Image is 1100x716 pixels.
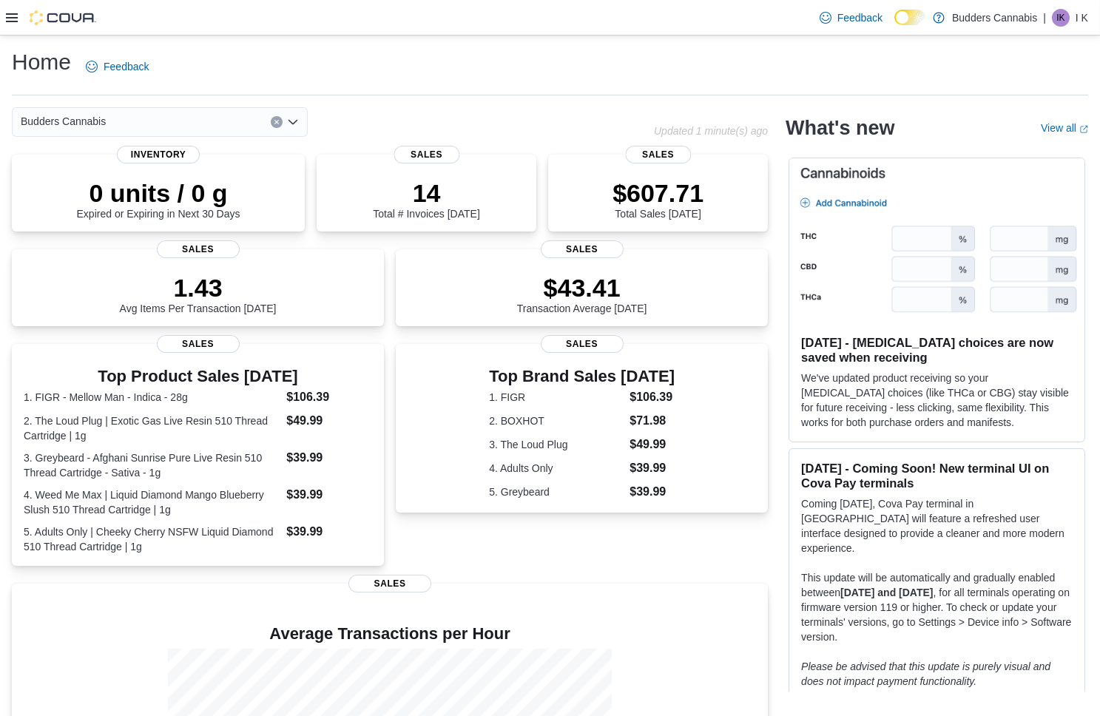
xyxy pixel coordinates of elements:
p: $607.71 [613,178,703,208]
dt: 1. FIGR - Mellow Man - Indica - 28g [24,390,280,405]
strong: [DATE] and [DATE] [840,587,933,598]
h1: Home [12,47,71,77]
a: View allExternal link [1041,122,1088,134]
dd: $39.99 [286,523,372,541]
div: Transaction Average [DATE] [517,273,647,314]
dd: $106.39 [286,388,372,406]
p: I K [1076,9,1088,27]
dt: 5. Adults Only | Cheeky Cherry NSFW Liquid Diamond 510 Thread Cartridge | 1g [24,524,280,554]
p: Coming [DATE], Cova Pay terminal in [GEOGRAPHIC_DATA] will feature a refreshed user interface des... [801,496,1073,555]
span: Sales [348,575,431,592]
a: Feedback [80,52,155,81]
span: Budders Cannabis [21,112,106,130]
p: 14 [373,178,479,208]
h4: Average Transactions per Hour [24,625,756,643]
dd: $39.99 [630,459,675,477]
dt: 3. Greybeard - Afghani Sunrise Pure Live Resin 510 Thread Cartridge - Sativa - 1g [24,450,280,480]
dd: $39.99 [630,483,675,501]
h3: Top Product Sales [DATE] [24,368,372,385]
h3: [DATE] - [MEDICAL_DATA] choices are now saved when receiving [801,335,1073,365]
span: Inventory [117,146,200,163]
dt: 5. Greybeard [489,484,624,499]
span: Sales [625,146,691,163]
div: Expired or Expiring in Next 30 Days [77,178,240,220]
dd: $49.99 [630,436,675,453]
span: Feedback [837,10,883,25]
input: Dark Mode [894,10,925,25]
p: We've updated product receiving so your [MEDICAL_DATA] choices (like THCa or CBG) stay visible fo... [801,371,1073,430]
dt: 4. Adults Only [489,461,624,476]
span: Sales [541,240,624,258]
div: Total # Invoices [DATE] [373,178,479,220]
h2: What's new [786,116,894,140]
dt: 4. Weed Me Max | Liquid Diamond Mango Blueberry Slush 510 Thread Cartridge | 1g [24,487,280,517]
dt: 1. FIGR [489,390,624,405]
p: Updated 1 minute(s) ago [654,125,768,137]
h3: [DATE] - Coming Soon! New terminal UI on Cova Pay terminals [801,461,1073,490]
dd: $106.39 [630,388,675,406]
button: Open list of options [287,116,299,128]
p: 1.43 [120,273,277,303]
p: This update will be automatically and gradually enabled between , for all terminals operating on ... [801,570,1073,644]
div: I K [1052,9,1070,27]
dd: $49.99 [286,412,372,430]
dt: 2. BOXHOT [489,413,624,428]
span: Feedback [104,59,149,74]
dt: 2. The Loud Plug | Exotic Gas Live Resin 510 Thread Cartridge | 1g [24,413,280,443]
span: Sales [541,335,624,353]
p: $43.41 [517,273,647,303]
dd: $71.98 [630,412,675,430]
span: Sales [157,335,240,353]
img: Cova [30,10,96,25]
p: Budders Cannabis [952,9,1037,27]
button: Clear input [271,116,283,128]
h3: Top Brand Sales [DATE] [489,368,675,385]
span: Sales [157,240,240,258]
div: Avg Items Per Transaction [DATE] [120,273,277,314]
span: Sales [394,146,459,163]
span: IK [1056,9,1064,27]
a: Feedback [814,3,888,33]
svg: External link [1079,125,1088,134]
p: | [1043,9,1046,27]
em: Please be advised that this update is purely visual and does not impact payment functionality. [801,661,1050,687]
div: Total Sales [DATE] [613,178,703,220]
dt: 3. The Loud Plug [489,437,624,452]
dd: $39.99 [286,486,372,504]
p: 0 units / 0 g [77,178,240,208]
dd: $39.99 [286,449,372,467]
